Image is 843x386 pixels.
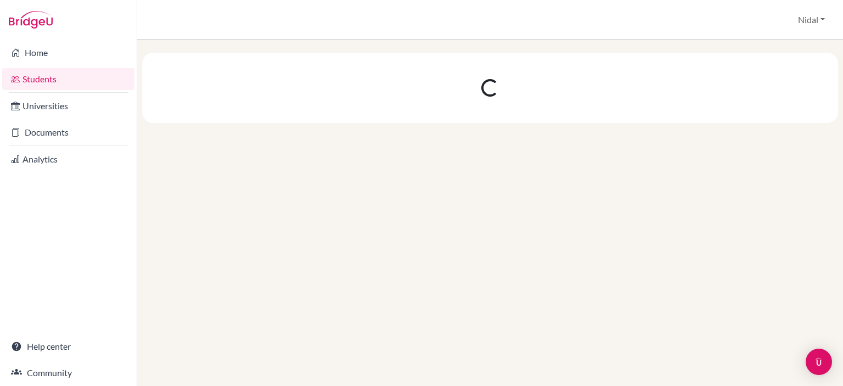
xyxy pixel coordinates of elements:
button: Nidal [793,9,830,30]
a: Students [2,68,134,90]
img: Bridge-U [9,11,53,29]
a: Analytics [2,148,134,170]
a: Community [2,362,134,384]
div: Open Intercom Messenger [806,349,832,375]
a: Home [2,42,134,64]
a: Universities [2,95,134,117]
a: Help center [2,335,134,357]
a: Documents [2,121,134,143]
